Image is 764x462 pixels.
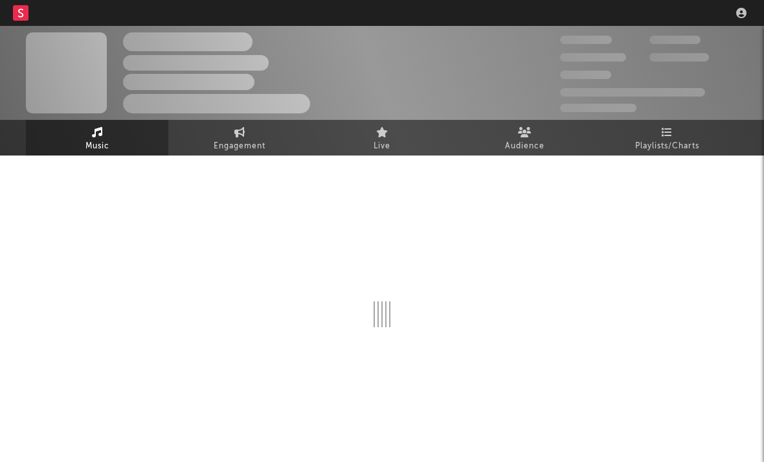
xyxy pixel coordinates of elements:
a: Music [26,120,168,156]
span: 50,000,000 [560,53,626,62]
a: Audience [453,120,596,156]
span: 300,000 [560,36,612,44]
span: Live [374,139,390,154]
a: Playlists/Charts [596,120,738,156]
a: Engagement [168,120,311,156]
span: 100,000 [649,36,701,44]
span: Playlists/Charts [635,139,699,154]
span: 100,000 [560,71,611,79]
span: Engagement [214,139,265,154]
span: Music [85,139,109,154]
a: Live [311,120,453,156]
span: 1,000,000 [649,53,709,62]
span: Audience [505,139,545,154]
span: 50,000,000 Monthly Listeners [560,88,705,97]
span: Jump Score: 85.0 [560,104,636,112]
